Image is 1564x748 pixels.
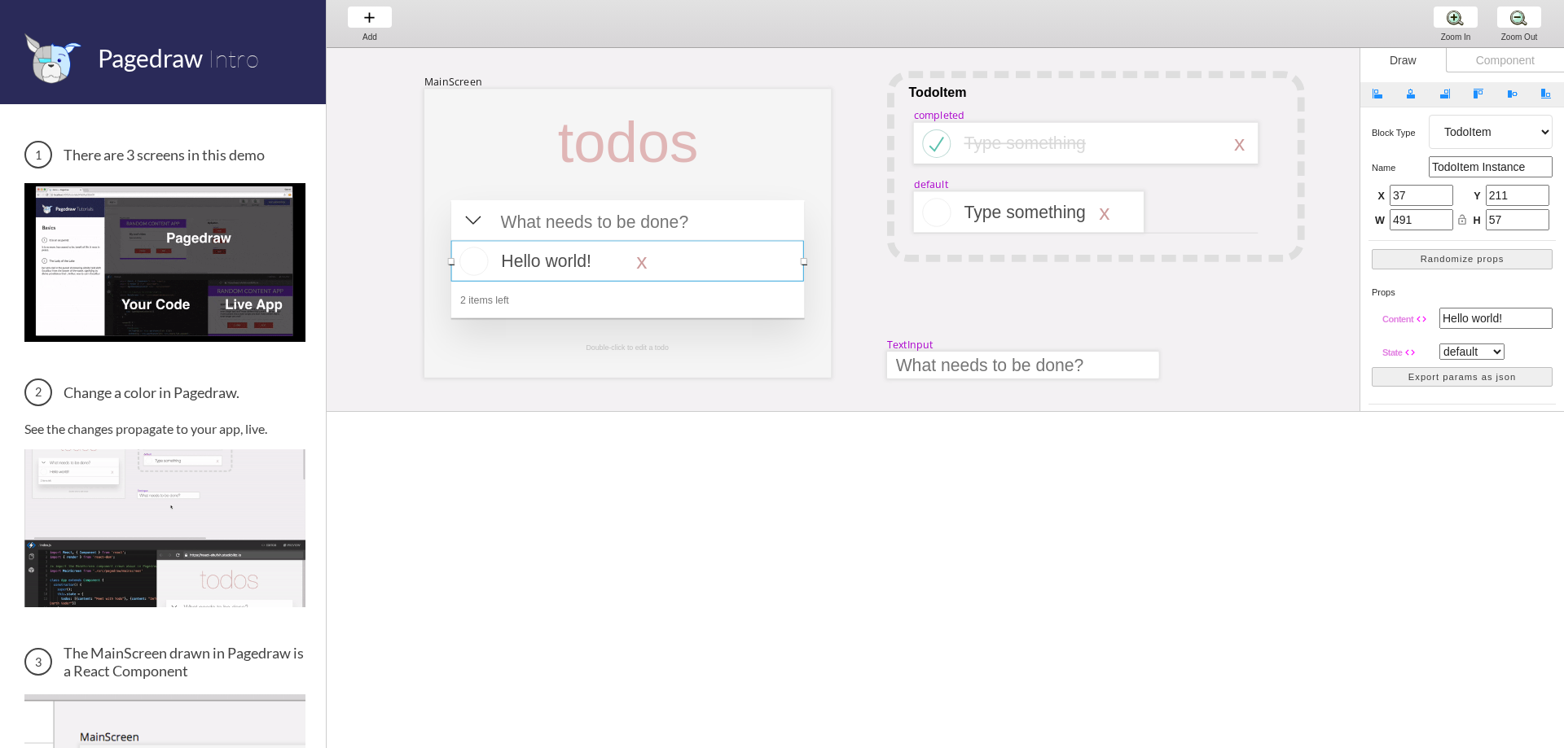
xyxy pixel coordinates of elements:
div: completed [914,108,965,122]
span: State [1382,348,1402,357]
h5: props [1372,287,1553,297]
div: x [1099,200,1109,225]
span: X [1375,190,1385,204]
h5: Block type [1372,128,1429,138]
h3: There are 3 screens in this demo [24,141,305,168]
img: zoom-plus.png [1447,9,1464,26]
h3: Change a color in Pagedraw. [24,378,305,406]
input: TodoItem Instance [1429,156,1553,177]
i: code [1404,347,1416,358]
button: Export params as json [1372,367,1553,387]
span: H [1471,214,1481,229]
i: lock_open [1456,214,1468,225]
button: Randomize props [1372,249,1553,269]
div: Add [339,33,401,42]
span: Intro [208,43,259,73]
div: Zoom In [1425,33,1487,42]
div: Draw [1360,48,1446,72]
span: Content [1382,314,1413,324]
img: favicon.png [24,33,81,84]
div: default [914,177,948,191]
h3: The MainScreen drawn in Pagedraw is a React Component [24,644,305,680]
div: x [1234,131,1245,155]
span: Y [1471,190,1481,204]
div: Zoom Out [1488,33,1550,42]
img: Change a color in Pagedraw [24,449,305,607]
img: baseline-add-24px.svg [361,9,378,26]
img: zoom-minus.png [1510,9,1527,26]
h5: name [1372,163,1429,173]
div: Component [1446,48,1564,72]
span: W [1375,214,1385,229]
p: See the changes propagate to your app, live. [24,421,305,436]
img: 3 screens [24,183,305,341]
i: code [1416,313,1427,325]
div: MainScreen [424,75,482,89]
span: Pagedraw [98,43,203,72]
div: TextInput [887,337,933,351]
